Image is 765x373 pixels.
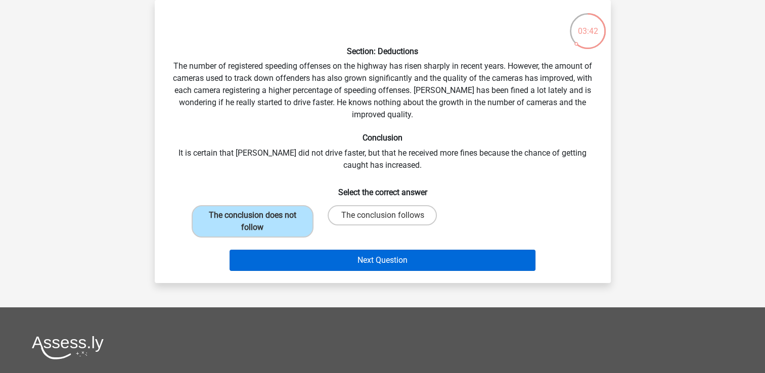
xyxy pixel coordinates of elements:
[230,250,535,271] button: Next Question
[569,12,607,37] div: 03:42
[171,179,595,197] h6: Select the correct answer
[328,205,437,225] label: The conclusion follows
[171,133,595,143] h6: Conclusion
[32,336,104,359] img: Assessly logo
[192,205,313,238] label: The conclusion does not follow
[159,8,607,275] div: The number of registered speeding offenses on the highway has risen sharply in recent years. Howe...
[171,46,595,56] h6: Section: Deductions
